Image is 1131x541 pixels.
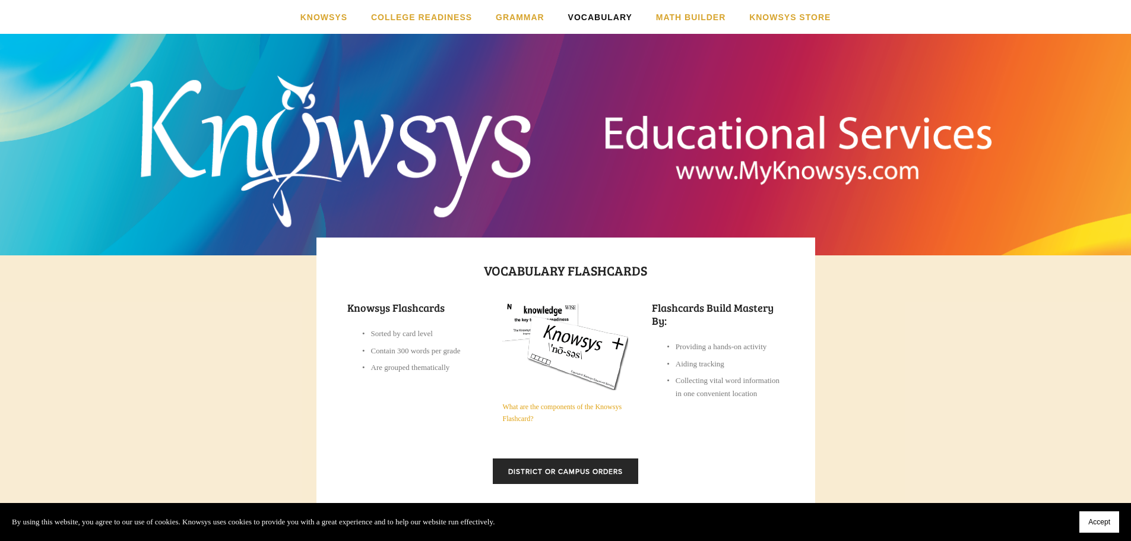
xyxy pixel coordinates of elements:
[652,301,784,327] h2: Flashcards build mastery by:
[1079,511,1119,533] button: Accept
[676,340,784,353] p: Providing a hands-on activity
[1088,518,1110,526] span: Accept
[493,458,638,484] a: District or Campus Orders
[676,374,784,400] p: Collecting vital word information in one convenient location
[401,51,730,212] a: Knowsys Educational Services
[502,301,628,390] img: What are the components of the Knowsys Flashcard?
[371,344,480,357] p: Contain 300 words per grade
[347,301,480,314] h2: Knowsys Flashcards
[676,357,784,371] p: Aiding tracking
[371,361,480,374] p: Are grouped thematically
[347,260,784,281] h1: Vocabulary Flashcards
[371,327,480,340] p: Sorted by card level
[12,515,495,529] p: By using this website, you agree to our use of cookies. Knowsys uses cookies to provide you with ...
[502,403,622,423] a: What are the components of the Knowsys Flashcard?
